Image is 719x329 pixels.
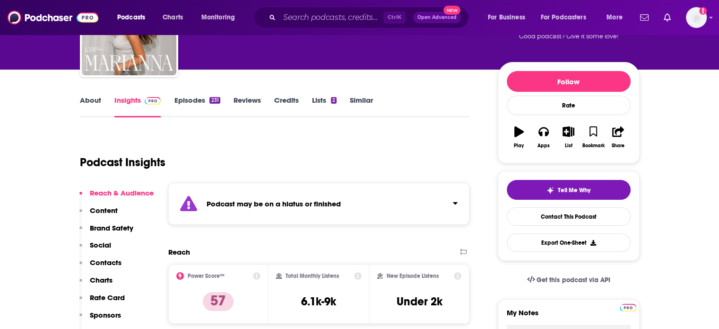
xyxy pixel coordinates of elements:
[79,276,113,293] button: Charts
[606,11,623,24] span: More
[145,97,161,105] img: Podchaser Pro
[620,302,636,311] a: Pro website
[207,199,341,208] strong: Podcast may be on a hiatus or finished
[397,294,442,309] h3: Under 2k
[507,96,631,115] div: Rate
[79,258,121,276] button: Contacts
[163,11,183,24] span: Charts
[262,7,478,28] div: Search podcasts, credits, & more...
[80,155,165,169] h1: Podcast Insights
[612,143,624,149] div: Share
[507,180,631,200] button: tell me why sparkleTell Me Why
[209,97,220,104] div: 231
[79,293,125,311] button: Rate Card
[556,120,580,154] button: List
[581,120,606,154] button: Bookmark
[481,10,537,25] button: open menu
[600,10,634,25] button: open menu
[274,96,299,117] a: Credits
[519,33,618,40] span: Good podcast? Give it some love!
[90,188,154,197] p: Reach & Audience
[203,292,234,311] p: 57
[188,273,225,279] h2: Power Score™
[514,143,524,149] div: Play
[201,11,235,24] span: Monitoring
[174,96,220,117] a: Episodes231
[413,12,461,23] button: Open AdvancedNew
[565,143,572,149] div: List
[90,276,113,285] p: Charts
[507,308,631,325] label: My Notes
[507,207,631,226] a: Contact This Podcast
[111,10,157,25] button: open menu
[8,9,98,27] img: Podchaser - Follow, Share and Rate Podcasts
[507,233,631,252] button: Export One-Sheet
[350,96,373,117] a: Similar
[234,96,261,117] a: Reviews
[156,10,189,25] a: Charts
[90,311,121,320] p: Sponsors
[168,183,470,225] section: Click to expand status details
[660,9,675,26] a: Show notifications dropdown
[90,206,118,215] p: Content
[686,7,707,28] span: Logged in as kathrynwhite
[699,7,707,15] svg: Add a profile image
[301,294,336,309] h3: 6.1k-9k
[488,11,525,24] span: For Business
[507,120,531,154] button: Play
[507,71,631,92] button: Follow
[531,120,556,154] button: Apps
[537,143,550,149] div: Apps
[387,273,439,279] h2: New Episode Listens
[79,206,118,223] button: Content
[90,240,111,249] p: Social
[312,96,337,117] a: Lists2
[537,276,610,284] span: Get this podcast via API
[80,96,101,117] a: About
[90,223,133,232] p: Brand Safety
[582,143,604,149] div: Bookmark
[90,258,121,267] p: Contacts
[686,7,707,28] img: User Profile
[79,223,133,241] button: Brand Safety
[443,6,460,15] span: New
[558,187,590,194] span: Tell Me Why
[520,268,618,292] a: Get this podcast via API
[541,11,586,24] span: For Podcasters
[117,11,145,24] span: Podcasts
[535,10,600,25] button: open menu
[686,7,707,28] button: Show profile menu
[79,240,111,258] button: Social
[286,273,339,279] h2: Total Monthly Listens
[279,10,383,25] input: Search podcasts, credits, & more...
[546,187,554,194] img: tell me why sparkle
[90,293,125,302] p: Rate Card
[114,96,161,117] a: InsightsPodchaser Pro
[383,11,406,24] span: Ctrl K
[417,15,457,20] span: Open Advanced
[606,120,630,154] button: Share
[331,97,337,104] div: 2
[636,9,652,26] a: Show notifications dropdown
[79,311,121,328] button: Sponsors
[195,10,247,25] button: open menu
[620,304,636,311] img: Podchaser Pro
[168,248,190,257] h2: Reach
[79,188,154,206] button: Reach & Audience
